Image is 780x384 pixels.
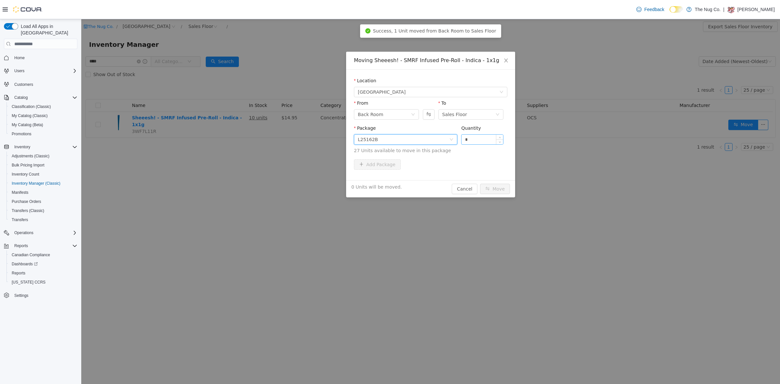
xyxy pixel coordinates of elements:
[1,53,80,62] button: Home
[9,161,47,169] a: Bulk Pricing Import
[6,152,80,161] button: Adjustments (Classic)
[12,80,77,88] span: Customers
[12,104,51,109] span: Classification (Classic)
[330,93,334,98] i: icon: down
[357,81,365,86] label: To
[14,95,28,100] span: Catalog
[9,170,42,178] a: Inventory Count
[380,106,400,112] label: Quantity
[284,9,289,14] i: icon: check-circle
[12,261,38,267] span: Dashboards
[14,243,28,248] span: Reports
[417,122,420,124] i: icon: down
[6,278,80,287] button: [US_STATE] CCRS
[9,269,28,277] a: Reports
[12,94,30,101] button: Catalog
[9,269,77,277] span: Reports
[9,207,47,215] a: Transfers (Classic)
[6,269,80,278] button: Reports
[12,181,60,186] span: Inventory Manager (Classic)
[12,229,36,237] button: Operations
[6,259,80,269] a: Dashboards
[12,94,77,101] span: Catalog
[9,112,77,120] span: My Catalog (Classic)
[9,170,77,178] span: Inventory Count
[695,6,721,13] p: The Nug Co.
[14,230,33,235] span: Operations
[6,197,80,206] button: Purchase Orders
[9,152,77,160] span: Adjustments (Classic)
[9,260,77,268] span: Dashboards
[9,278,77,286] span: Washington CCRS
[12,229,77,237] span: Operations
[361,90,386,100] div: Sales Floor
[292,9,415,14] span: Success, 1 Unit moved from Back Room to Sales Floor
[12,54,77,62] span: Home
[9,121,46,129] a: My Catalog (Beta)
[12,54,27,62] a: Home
[9,216,31,224] a: Transfers
[1,241,80,250] button: Reports
[12,271,25,276] span: Reports
[12,242,31,250] button: Reports
[6,170,80,179] button: Inventory Count
[9,112,50,120] a: My Catalog (Classic)
[12,67,77,75] span: Users
[9,251,77,259] span: Canadian Compliance
[12,280,45,285] span: [US_STATE] CCRS
[14,55,25,60] span: Home
[6,206,80,215] button: Transfers (Classic)
[14,144,30,150] span: Inventory
[9,189,77,196] span: Manifests
[12,143,77,151] span: Inventory
[634,3,667,16] a: Feedback
[414,93,418,98] i: icon: down
[12,199,41,204] span: Purchase Orders
[4,50,77,317] nav: Complex example
[9,278,48,286] a: [US_STATE] CCRS
[12,143,33,151] button: Inventory
[9,161,77,169] span: Bulk Pricing Import
[12,113,48,118] span: My Catalog (Classic)
[9,130,77,138] span: Promotions
[644,6,664,13] span: Feedback
[12,81,36,88] a: Customers
[14,293,28,298] span: Settings
[9,260,40,268] a: Dashboards
[273,140,319,151] button: icon: plusAdd Package
[6,250,80,259] button: Canadian Compliance
[9,198,44,205] a: Purchase Orders
[12,172,39,177] span: Inventory Count
[12,153,49,159] span: Adjustments (Classic)
[415,115,422,120] span: Increase Value
[12,292,31,299] a: Settings
[415,120,422,125] span: Decrease Value
[12,208,44,213] span: Transfers (Classic)
[6,161,80,170] button: Bulk Pricing Import
[1,66,80,75] button: Users
[418,71,422,75] i: icon: down
[723,6,724,13] p: |
[12,131,32,137] span: Promotions
[277,68,324,78] span: 1213 Dundas Street West
[368,118,372,123] i: icon: down
[9,179,77,187] span: Inventory Manager (Classic)
[1,79,80,89] button: Customers
[370,165,396,175] button: Cancel
[14,68,24,73] span: Users
[1,228,80,237] button: Operations
[669,6,683,13] input: Dark Mode
[727,6,735,13] div: JASON SMITH
[12,122,43,127] span: My Catalog (Beta)
[417,117,420,119] i: icon: up
[9,179,63,187] a: Inventory Manager (Classic)
[9,103,77,111] span: Classification (Classic)
[9,152,52,160] a: Adjustments (Classic)
[273,38,426,45] div: Moving Sheeesh! - SMRF Infused Pre-Roll - Indica - 1x1g
[277,90,302,100] div: Back Room
[12,291,77,299] span: Settings
[9,130,34,138] a: Promotions
[12,217,28,222] span: Transfers
[9,216,77,224] span: Transfers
